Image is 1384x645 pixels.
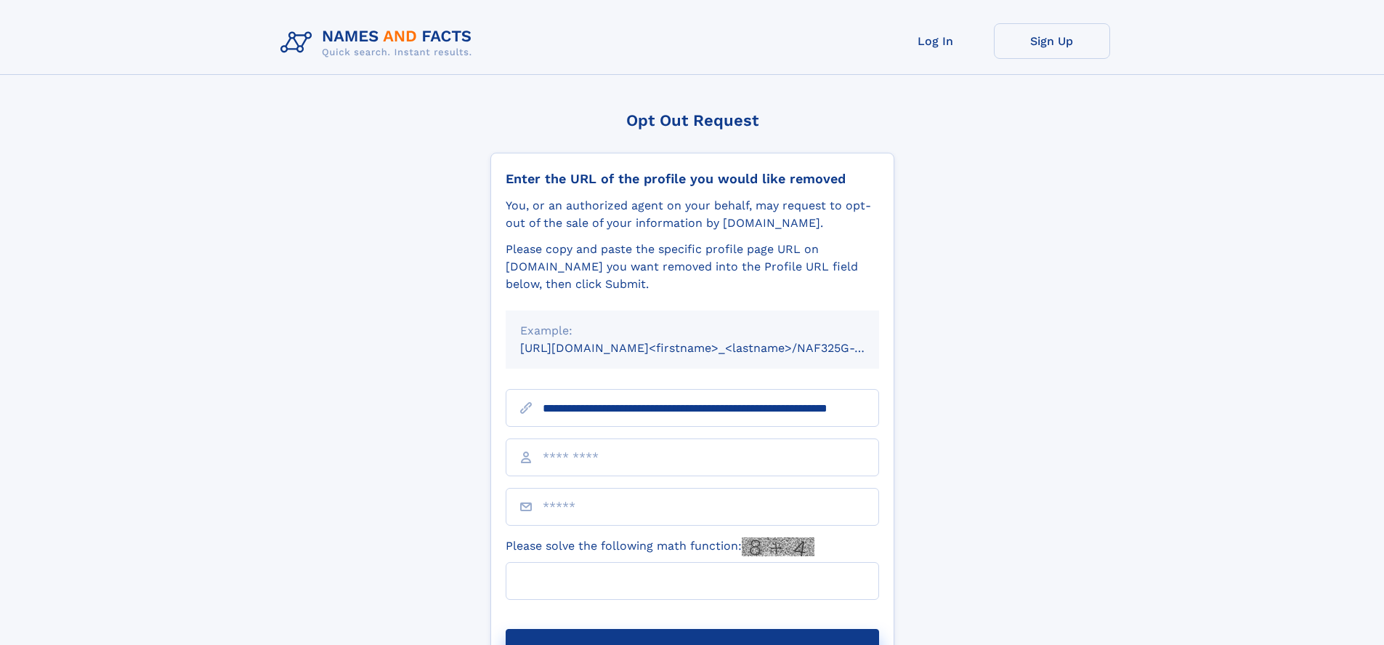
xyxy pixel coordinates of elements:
[506,241,879,293] div: Please copy and paste the specific profile page URL on [DOMAIN_NAME] you want removed into the Pr...
[520,341,907,355] small: [URL][DOMAIN_NAME]<firstname>_<lastname>/NAF325G-xxxxxxxx
[878,23,994,59] a: Log In
[506,197,879,232] div: You, or an authorized agent on your behalf, may request to opt-out of the sale of your informatio...
[490,111,894,129] div: Opt Out Request
[506,171,879,187] div: Enter the URL of the profile you would like removed
[994,23,1110,59] a: Sign Up
[275,23,484,63] img: Logo Names and Facts
[506,537,814,556] label: Please solve the following math function:
[520,322,865,340] div: Example:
